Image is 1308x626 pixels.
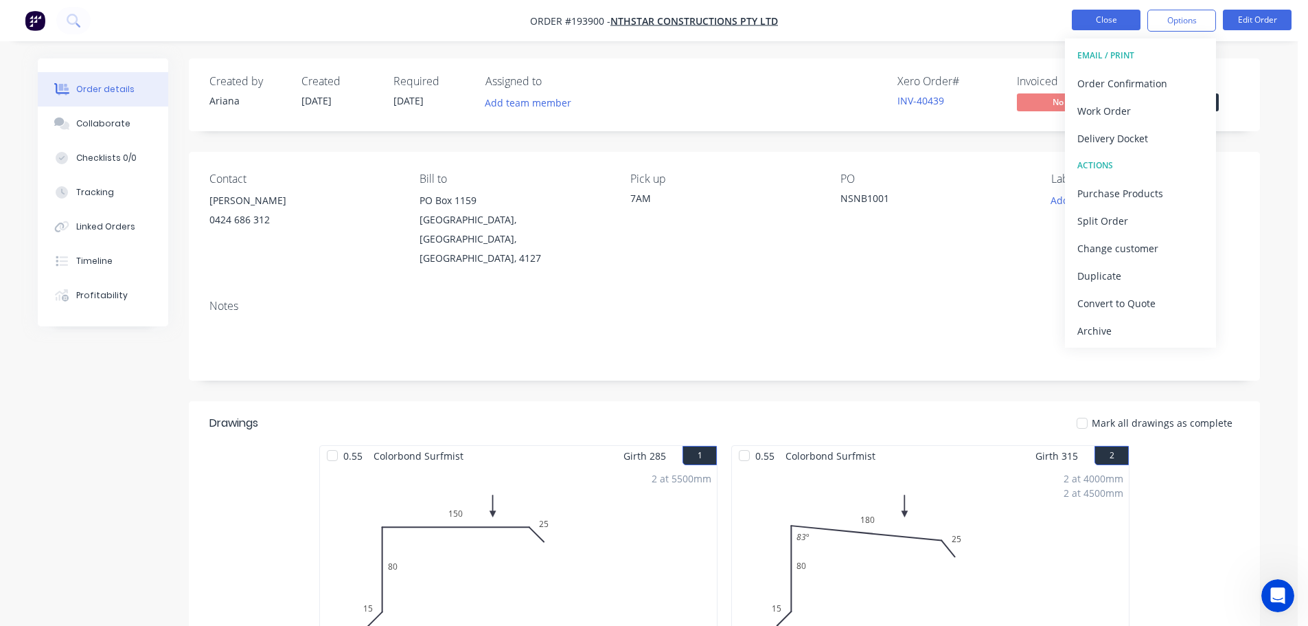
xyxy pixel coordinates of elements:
[1051,172,1239,186] div: Labels
[209,191,398,210] div: [PERSON_NAME]
[623,446,666,466] span: Girth 285
[38,72,168,107] button: Order details
[530,14,610,27] span: Order #193900 -
[1064,486,1123,500] div: 2 at 4500mm
[897,94,944,107] a: INV-40439
[1077,47,1204,65] div: EMAIL / PRINT
[209,93,285,108] div: Ariana
[1077,183,1204,203] div: Purchase Products
[38,210,168,244] button: Linked Orders
[1092,416,1232,430] span: Mark all drawings as complete
[76,221,135,233] div: Linked Orders
[630,191,818,205] div: 7AM
[1035,446,1078,466] span: Girth 315
[610,14,778,27] a: NTHSTAR Constructions Pty Ltd
[38,175,168,210] button: Tracking
[485,75,623,88] div: Assigned to
[1077,74,1204,93] div: Order Confirmation
[1077,211,1204,231] div: Split Order
[780,446,881,466] span: Colorbond Surfmist
[1077,321,1204,341] div: Archive
[652,471,711,486] div: 2 at 5500mm
[38,107,168,141] button: Collaborate
[1017,93,1099,111] span: No
[485,93,579,112] button: Add team member
[76,289,128,302] div: Profitability
[1223,10,1292,30] button: Edit Order
[209,75,285,88] div: Created by
[301,75,377,88] div: Created
[1072,10,1140,30] button: Close
[38,141,168,175] button: Checklists 0/0
[420,191,608,268] div: PO Box 1159[GEOGRAPHIC_DATA], [GEOGRAPHIC_DATA], [GEOGRAPHIC_DATA], 4127
[1077,101,1204,121] div: Work Order
[209,172,398,186] div: Contact
[1064,471,1123,486] div: 2 at 4000mm
[338,446,368,466] span: 0.55
[76,186,114,199] div: Tracking
[840,172,1029,186] div: PO
[1077,157,1204,175] div: ACTIONS
[1017,75,1120,88] div: Invoiced
[76,83,135,96] div: Order details
[393,75,469,88] div: Required
[76,118,130,130] div: Collaborate
[1077,293,1204,313] div: Convert to Quote
[76,255,113,267] div: Timeline
[630,172,818,186] div: Pick up
[368,446,469,466] span: Colorbond Surfmist
[25,10,45,31] img: Factory
[420,191,608,210] div: PO Box 1159
[420,210,608,268] div: [GEOGRAPHIC_DATA], [GEOGRAPHIC_DATA], [GEOGRAPHIC_DATA], 4127
[1077,128,1204,148] div: Delivery Docket
[1147,10,1216,32] button: Options
[393,94,424,107] span: [DATE]
[750,446,780,466] span: 0.55
[840,191,1012,210] div: NSNB1001
[1077,266,1204,286] div: Duplicate
[1043,191,1106,210] button: Add labels
[209,210,398,230] div: 0424 686 312
[209,300,1239,313] div: Notes
[897,75,1000,88] div: Xero Order #
[1077,238,1204,258] div: Change customer
[209,191,398,235] div: [PERSON_NAME]0424 686 312
[478,93,579,112] button: Add team member
[209,415,258,432] div: Drawings
[1261,579,1294,612] iframe: Intercom live chat
[38,244,168,278] button: Timeline
[420,172,608,186] div: Bill to
[38,278,168,313] button: Profitability
[301,94,332,107] span: [DATE]
[1094,446,1129,465] button: 2
[76,152,137,164] div: Checklists 0/0
[682,446,717,465] button: 1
